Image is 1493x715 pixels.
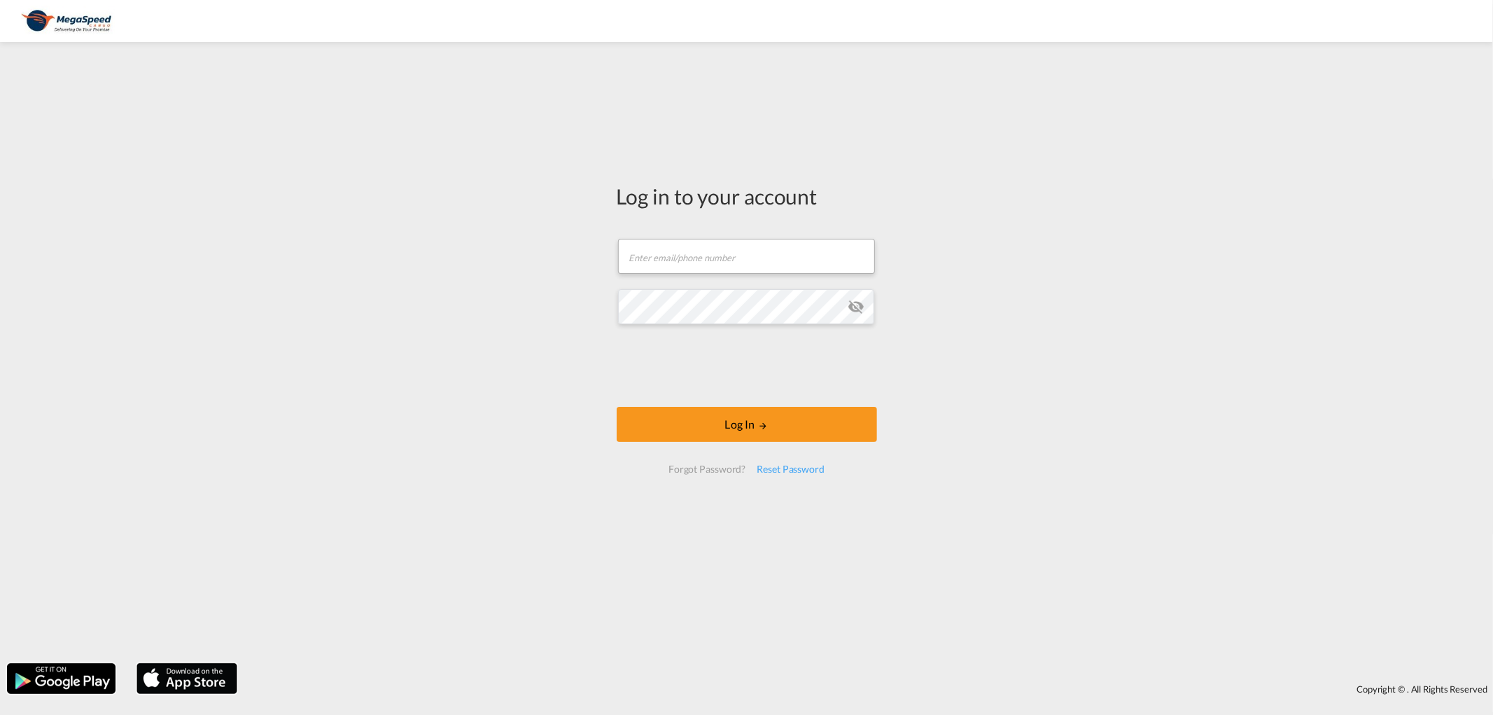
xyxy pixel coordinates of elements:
[135,662,239,695] img: apple.png
[640,338,853,393] iframe: reCAPTCHA
[617,407,877,442] button: LOGIN
[663,457,751,482] div: Forgot Password?
[244,677,1493,701] div: Copyright © . All Rights Reserved
[21,6,115,37] img: ad002ba0aea611eda5429768204679d3.JPG
[848,298,864,315] md-icon: icon-eye-off
[751,457,830,482] div: Reset Password
[617,181,877,211] div: Log in to your account
[6,662,117,695] img: google.png
[618,239,875,274] input: Enter email/phone number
